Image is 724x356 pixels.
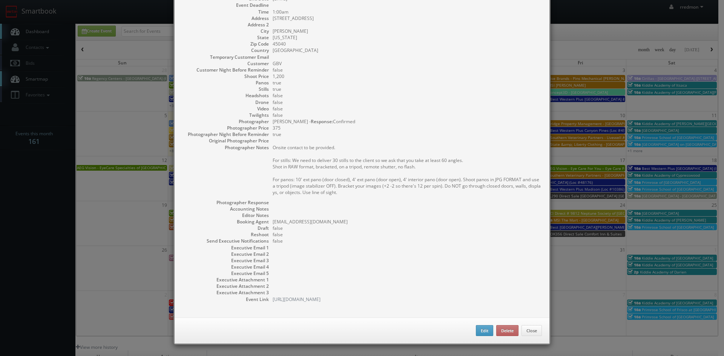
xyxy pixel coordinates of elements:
[182,47,269,53] dt: Country
[182,92,269,99] dt: Headshots
[182,99,269,105] dt: Drone
[182,238,269,244] dt: Send Executive Notifications
[182,144,269,151] dt: Photographer Notes
[182,131,269,138] dt: Photographer Night Before Reminder
[182,67,269,73] dt: Customer Night Before Reminder
[182,105,269,112] dt: Video
[273,225,542,231] dd: false
[182,225,269,231] dt: Draft
[273,47,542,53] dd: [GEOGRAPHIC_DATA]
[273,67,542,73] dd: false
[522,325,542,336] button: Close
[273,60,542,67] dd: GBV
[273,218,542,225] dd: [EMAIL_ADDRESS][DOMAIN_NAME]
[496,325,518,336] button: Delete
[311,118,333,125] b: Response:
[182,251,269,257] dt: Executive Email 2
[182,244,269,251] dt: Executive Email 1
[273,296,321,303] a: [URL][DOMAIN_NAME]
[182,125,269,131] dt: Photographer Price
[182,2,269,8] dt: Event Deadline
[273,125,542,131] dd: 375
[182,206,269,212] dt: Accounting Notes
[182,21,269,28] dt: Address 2
[182,79,269,86] dt: Panos
[273,231,542,238] dd: false
[182,199,269,206] dt: Photographer Response
[273,99,542,105] dd: false
[273,131,542,138] dd: true
[182,264,269,270] dt: Executive Email 4
[182,9,269,15] dt: Time
[273,41,542,47] dd: 45040
[273,144,542,196] pre: Onsite contact to be provided. For stills: We need to deliver 30 stills to the client so we ask t...
[273,9,542,15] dd: 1:00am
[182,28,269,34] dt: City
[182,231,269,238] dt: Reshoot
[182,296,269,303] dt: Event Link
[273,118,542,125] dd: [PERSON_NAME] - Confirmed
[273,112,542,118] dd: false
[182,118,269,125] dt: Photographer
[273,15,542,21] dd: [STREET_ADDRESS]
[273,79,542,86] dd: true
[182,86,269,92] dt: Stills
[273,28,542,34] dd: [PERSON_NAME]
[182,60,269,67] dt: Customer
[273,92,542,99] dd: false
[182,289,269,296] dt: Executive Attachment 3
[182,15,269,21] dt: Address
[182,277,269,283] dt: Executive Attachment 1
[182,41,269,47] dt: Zip Code
[182,212,269,218] dt: Editor Notes
[182,112,269,118] dt: Twilights
[273,34,542,41] dd: [US_STATE]
[182,34,269,41] dt: State
[273,238,542,244] dd: false
[273,86,542,92] dd: true
[182,73,269,79] dt: Shoot Price
[273,105,542,112] dd: false
[182,218,269,225] dt: Booking Agent
[182,54,269,60] dt: Temporary Customer Email
[182,270,269,277] dt: Executive Email 5
[273,73,542,79] dd: 1,200
[476,325,493,336] button: Edit
[182,138,269,144] dt: Original Photographer Price
[182,257,269,264] dt: Executive Email 3
[182,283,269,289] dt: Executive Attachment 2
